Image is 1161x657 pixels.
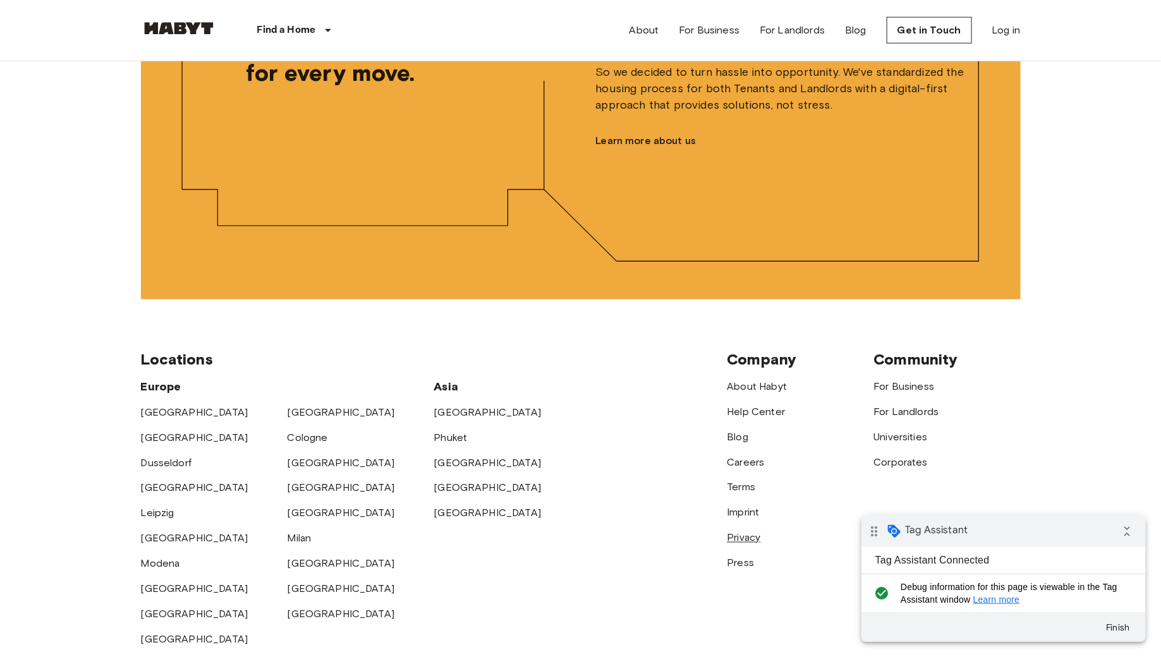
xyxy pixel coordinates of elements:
a: Universities [874,431,928,443]
span: Community [874,350,958,368]
span: Boundless stays, built for every move. [246,33,511,86]
a: [GEOGRAPHIC_DATA] [141,482,248,494]
span: Company [727,350,797,368]
a: Learn more about us [596,133,965,148]
a: Blog [727,431,749,443]
span: Tag Assistant [44,8,106,21]
a: About [629,23,659,38]
i: check_circle [10,65,31,90]
a: [GEOGRAPHIC_DATA] [288,583,395,595]
a: Dusseldorf [141,457,192,469]
a: Phuket [434,431,468,443]
a: [GEOGRAPHIC_DATA] [288,558,395,570]
a: Press [727,557,755,569]
a: About Habyt [727,380,787,392]
a: [GEOGRAPHIC_DATA] [434,457,542,469]
a: For Landlords [760,23,825,38]
a: Careers [727,456,765,468]
a: Corporates [874,456,928,468]
a: [GEOGRAPHIC_DATA] [434,406,542,418]
a: [GEOGRAPHIC_DATA] [141,583,248,595]
span: Asia [434,380,459,394]
p: So we decided to turn hassle into opportunity. We've standardized the housing process for both Te... [596,64,965,113]
button: Finish [234,100,279,123]
a: Modena [141,558,180,570]
a: Get in Touch [887,17,972,44]
a: [GEOGRAPHIC_DATA] [141,634,248,646]
a: Log in [992,23,1021,38]
i: Collapse debug badge [253,3,278,28]
span: Debug information for this page is viewable in the Tag Assistant window [39,65,264,90]
p: Find a Home [257,23,316,38]
a: [GEOGRAPHIC_DATA] [141,406,248,418]
a: [GEOGRAPHIC_DATA] [141,608,248,620]
a: Learn more [112,79,159,89]
a: Privacy [727,532,761,544]
a: Help Center [727,406,786,418]
span: Locations [141,350,213,368]
a: Blog [845,23,866,38]
span: Europe [141,380,181,394]
a: Milan [288,533,312,545]
a: [GEOGRAPHIC_DATA] [288,406,395,418]
a: [GEOGRAPHIC_DATA] [288,457,395,469]
a: Imprint [727,507,760,519]
a: For Business [679,23,739,38]
img: Habyt [141,22,217,35]
a: [GEOGRAPHIC_DATA] [288,482,395,494]
a: [GEOGRAPHIC_DATA] [141,533,248,545]
a: [GEOGRAPHIC_DATA] [434,482,542,494]
a: For Landlords [874,406,939,418]
a: For Business [874,380,935,392]
a: Leipzig [141,507,174,519]
a: [GEOGRAPHIC_DATA] [288,507,395,519]
a: [GEOGRAPHIC_DATA] [141,431,248,443]
a: [GEOGRAPHIC_DATA] [288,608,395,620]
a: Cologne [288,431,328,443]
a: Terms [727,481,756,493]
a: [GEOGRAPHIC_DATA] [434,507,542,519]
